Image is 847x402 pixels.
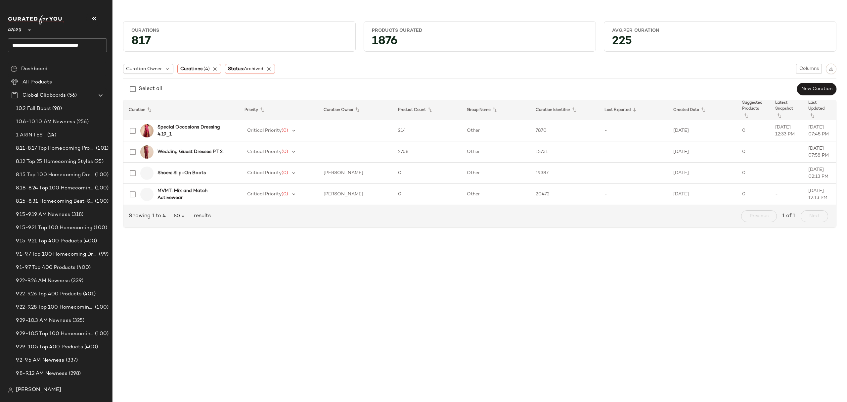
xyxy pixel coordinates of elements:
[282,171,288,176] span: (0)
[129,212,168,220] span: Showing 1 to 4
[140,124,154,137] img: 11603781_1674056.jpg
[737,120,770,141] td: 0
[157,148,224,155] b: Wedding Guest Dresses PT 2.
[737,163,770,184] td: 0
[228,66,263,73] span: Status:
[174,213,186,219] span: 50
[770,120,803,141] td: [DATE] 12:33 PM
[67,370,81,377] span: (298)
[247,128,282,133] span: Critical Priority
[462,141,530,163] td: Other
[797,83,836,95] button: New Curation
[16,343,83,351] span: 9.29-10.5 Top 400 Products
[782,212,795,220] span: 1 of 1
[530,100,599,120] th: Curation Identifier
[16,131,46,139] span: 1 ARIN TEST
[83,343,98,351] span: (400)
[11,66,17,72] img: svg%3e
[16,251,98,258] span: 9.1-9.7 Top 100 Homecoming Dresses
[16,290,82,298] span: 9.22-9.26 Top 400 Products
[46,131,57,139] span: (24)
[22,92,66,99] span: Global Clipboards
[16,211,70,219] span: 9.15-9.19 AM Newness
[21,65,47,73] span: Dashboard
[770,184,803,205] td: -
[94,330,109,338] span: (100)
[530,184,599,205] td: 20472
[70,277,84,285] span: (339)
[70,211,84,219] span: (318)
[530,120,599,141] td: 7870
[247,171,282,176] span: Critical Priority
[393,100,462,120] th: Product Count
[92,224,107,232] span: (100)
[737,100,770,120] th: Suggested Products
[51,105,62,113] span: (98)
[180,66,210,73] span: Curations:
[16,145,95,152] span: 8.11-8.17 Top Homecoming Product
[94,383,109,391] span: (100)
[126,66,162,73] span: Curation Owner
[75,264,91,272] span: (400)
[803,141,836,163] td: [DATE] 07:58 PM
[157,170,206,176] b: Shoes: Slip-On Boots
[803,100,836,120] th: Last Updated
[282,128,288,133] span: (0)
[139,85,162,93] div: Select all
[16,105,51,113] span: 10.2 Fall Boost
[282,192,288,197] span: (0)
[16,370,67,377] span: 9.8-9.12 AM Newness
[16,304,94,311] span: 9.22-9.28 Top 100 Homecoming Dresses
[8,15,64,25] img: cfy_white_logo.C9jOOHJF.svg
[372,27,588,34] div: Products Curated
[668,184,737,205] td: [DATE]
[191,212,211,220] span: results
[8,23,22,34] span: Lulus
[94,198,109,205] span: (100)
[668,163,737,184] td: [DATE]
[16,330,94,338] span: 9.29-10.5 Top 100 Homecoming Products
[668,100,737,120] th: Created Date
[393,120,462,141] td: 214
[16,224,92,232] span: 9.15-9.21 Top 100 Homecoming
[94,184,109,192] span: (100)
[803,120,836,141] td: [DATE] 07:45 PM
[157,124,231,138] b: Special Occasions Dressing 4.19_1
[462,184,530,205] td: Other
[140,145,154,159] img: 2563831_2_02_front_Retakes_2025-08-11.jpg
[16,198,94,205] span: 8.25-8.31 Homecoming Best-Sellers
[244,67,263,72] span: Archived
[599,141,668,163] td: -
[16,158,93,166] span: 8.12 Top 25 Homecoming Styles
[801,86,832,92] span: New Curation
[247,149,282,154] span: Critical Priority
[71,317,85,325] span: (325)
[282,149,288,154] span: (0)
[94,171,109,179] span: (100)
[203,67,210,72] span: (4)
[16,317,71,325] span: 9.29-10.3 AM Newness
[367,36,593,49] div: 1876
[607,36,833,49] div: 225
[599,120,668,141] td: -
[829,67,833,71] img: svg%3e
[393,184,462,205] td: 0
[599,163,668,184] td: -
[599,100,668,120] th: Last Exported
[770,100,803,120] th: Latest Snapshot
[770,163,803,184] td: -
[599,184,668,205] td: -
[668,120,737,141] td: [DATE]
[462,120,530,141] td: Other
[16,184,94,192] span: 8.18-8.24 Top 100 Homecoming Dresses
[799,66,819,72] span: Columns
[318,163,393,184] td: [PERSON_NAME]
[737,184,770,205] td: 0
[65,357,78,364] span: (337)
[247,192,282,197] span: Critical Priority
[16,237,82,245] span: 9.15-9.21 Top 400 Products
[803,184,836,205] td: [DATE] 12:13 PM
[16,118,75,126] span: 10.6-10.10 AM Newness
[95,145,109,152] span: (101)
[796,64,822,74] button: Columns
